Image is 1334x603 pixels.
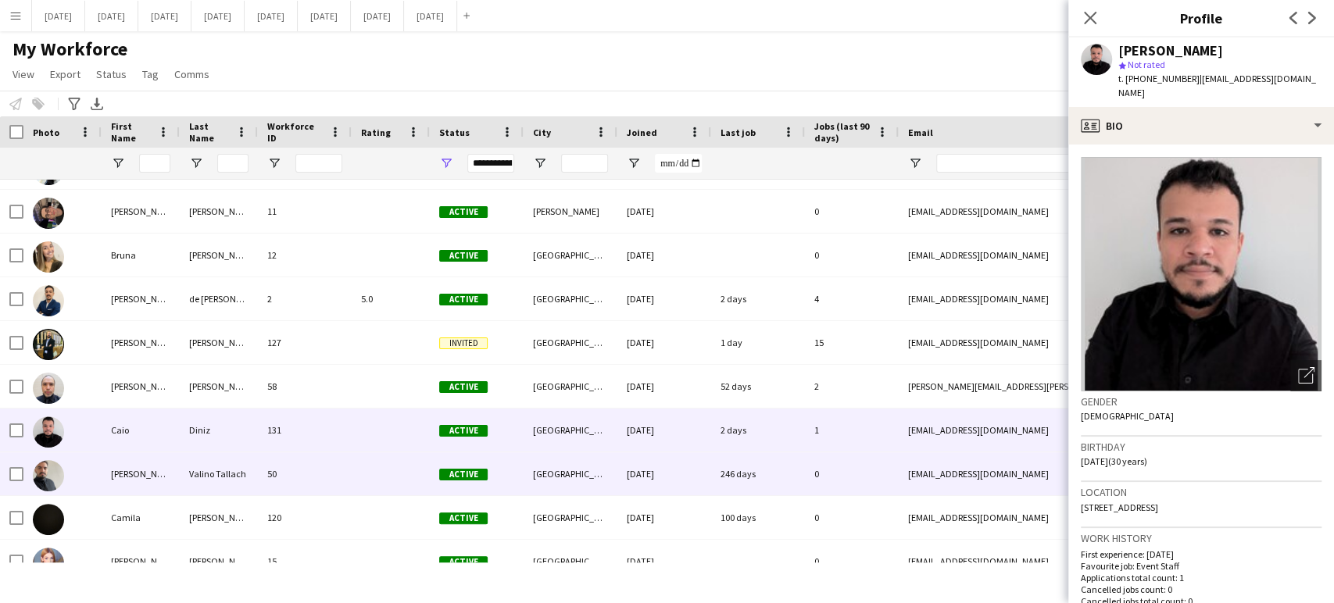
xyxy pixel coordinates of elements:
[33,548,64,579] img: Camilla Vieira
[1081,548,1321,560] p: First experience: [DATE]
[711,277,805,320] div: 2 days
[1118,73,1200,84] span: t. [PHONE_NUMBER]
[352,277,430,320] div: 5.0
[617,365,711,408] div: [DATE]
[1290,360,1321,391] div: Open photos pop-in
[180,452,258,495] div: Valino Tallach
[805,496,899,539] div: 0
[142,67,159,81] span: Tag
[533,156,547,170] button: Open Filter Menu
[267,120,324,144] span: Workforce ID
[1068,107,1334,145] div: Bio
[102,452,180,495] div: [PERSON_NAME]
[805,234,899,277] div: 0
[617,277,711,320] div: [DATE]
[1081,572,1321,583] p: Applications total count: 1
[102,540,180,583] div: [PERSON_NAME]
[404,1,457,31] button: [DATE]
[524,190,617,233] div: [PERSON_NAME]
[439,381,488,393] span: Active
[805,409,899,451] div: 1
[1118,73,1316,98] span: | [EMAIL_ADDRESS][DOMAIN_NAME]
[50,67,80,81] span: Export
[96,67,127,81] span: Status
[111,120,152,144] span: First Name
[524,452,617,495] div: [GEOGRAPHIC_DATA]
[617,234,711,277] div: [DATE]
[805,540,899,583] div: 0
[6,64,41,84] a: View
[13,67,34,81] span: View
[899,190,1211,233] div: [EMAIL_ADDRESS][DOMAIN_NAME]
[33,198,64,229] img: Billy Farber
[189,120,230,144] span: Last Name
[439,556,488,568] span: Active
[33,285,64,316] img: Bruno de Paula
[1081,485,1321,499] h3: Location
[88,95,106,113] app-action-btn: Export XLSX
[1081,157,1321,391] img: Crew avatar or photo
[180,321,258,364] div: [PERSON_NAME]
[361,127,391,138] span: Rating
[33,241,64,273] img: Bruna Dalpiaz
[295,154,342,173] input: Workforce ID Filter Input
[258,190,352,233] div: 11
[899,540,1211,583] div: [EMAIL_ADDRESS][DOMAIN_NAME]
[1128,59,1165,70] span: Not rated
[102,277,180,320] div: [PERSON_NAME]
[1081,410,1174,422] span: [DEMOGRAPHIC_DATA]
[617,190,711,233] div: [DATE]
[617,496,711,539] div: [DATE]
[711,496,805,539] div: 100 days
[1118,44,1223,58] div: [PERSON_NAME]
[189,156,203,170] button: Open Filter Menu
[258,234,352,277] div: 12
[899,452,1211,495] div: [EMAIL_ADDRESS][DOMAIN_NAME]
[617,409,711,451] div: [DATE]
[298,1,351,31] button: [DATE]
[258,277,352,320] div: 2
[217,154,249,173] input: Last Name Filter Input
[85,1,138,31] button: [DATE]
[1068,8,1334,28] h3: Profile
[439,127,470,138] span: Status
[1081,394,1321,409] h3: Gender
[561,154,608,173] input: City Filter Input
[102,409,180,451] div: Caio
[627,156,641,170] button: Open Filter Menu
[180,540,258,583] div: [PERSON_NAME]
[33,460,64,491] img: Caio Roberto Valino Tallach
[90,64,133,84] a: Status
[805,190,899,233] div: 0
[191,1,245,31] button: [DATE]
[1081,455,1147,467] span: [DATE] (30 years)
[524,365,617,408] div: [GEOGRAPHIC_DATA]
[180,409,258,451] div: Diniz
[13,37,127,61] span: My Workforce
[439,206,488,218] span: Active
[102,234,180,277] div: Bruna
[627,127,657,138] span: Joined
[180,277,258,320] div: de [PERSON_NAME]
[351,1,404,31] button: [DATE]
[174,67,209,81] span: Comms
[33,504,64,535] img: Camila Medeiros
[136,64,165,84] a: Tag
[439,425,488,437] span: Active
[33,416,64,448] img: Caio Diniz
[617,540,711,583] div: [DATE]
[1081,440,1321,454] h3: Birthday
[139,154,170,173] input: First Name Filter Input
[439,250,488,262] span: Active
[102,496,180,539] div: Camila
[899,234,1211,277] div: [EMAIL_ADDRESS][DOMAIN_NAME]
[711,409,805,451] div: 2 days
[1081,583,1321,595] p: Cancelled jobs count: 0
[805,277,899,320] div: 4
[936,154,1202,173] input: Email Filter Input
[805,452,899,495] div: 0
[439,294,488,305] span: Active
[899,277,1211,320] div: [EMAIL_ADDRESS][DOMAIN_NAME]
[533,127,551,138] span: City
[524,321,617,364] div: [GEOGRAPHIC_DATA]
